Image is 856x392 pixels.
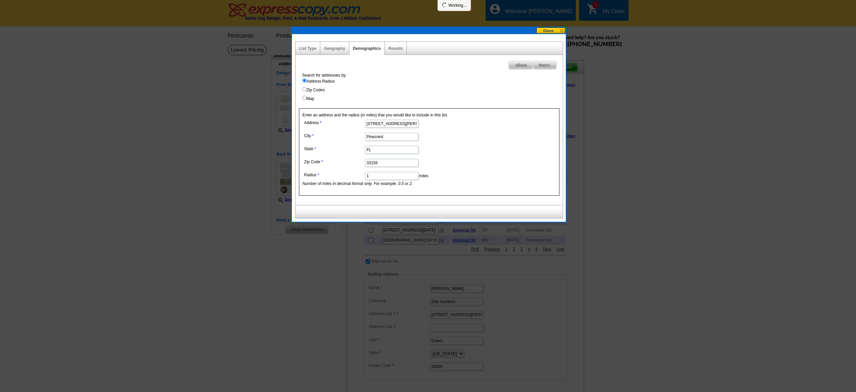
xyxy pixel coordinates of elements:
input: Address Radius [302,78,307,83]
i: Number of miles in decimal format only. For example, 0.5 or 2. [303,181,413,186]
label: Map [302,96,563,102]
label: Zip Codes [302,87,563,93]
a: Geography [324,46,345,51]
img: loading... [442,2,447,8]
label: City [304,133,364,139]
input: Zip Codes [302,87,307,91]
a: Next [533,61,556,70]
a: Demographics [353,46,381,51]
input: Map [302,96,307,100]
label: Address [304,120,364,126]
label: Zip Code [304,159,364,165]
div: Enter an address and the radius (in miles) that you would like to include in this list. [299,108,559,196]
a: Back [508,61,533,70]
dd: miles [303,170,480,187]
label: Address Radius [302,78,563,84]
span: Next [533,61,556,69]
div: Search for addresses by: [299,72,563,102]
a: Results [388,46,403,51]
img: button-prev-arrow-gray.png [514,64,517,67]
label: Radius [304,172,364,178]
a: List Type [299,46,317,51]
img: button-next-arrow-gray.png [548,64,551,67]
label: State [304,146,364,152]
